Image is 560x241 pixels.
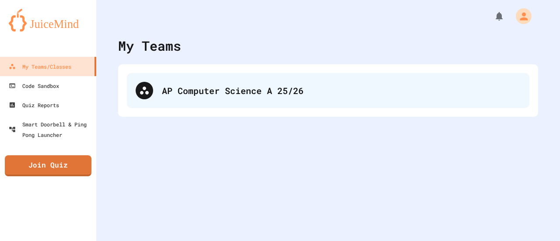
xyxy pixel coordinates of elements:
[9,80,59,91] div: Code Sandbox
[507,6,534,26] div: My Account
[127,73,529,108] div: AP Computer Science A 25/26
[9,100,59,110] div: Quiz Reports
[9,61,71,72] div: My Teams/Classes
[9,9,87,31] img: logo-orange.svg
[5,155,91,176] a: Join Quiz
[162,84,521,97] div: AP Computer Science A 25/26
[9,119,93,140] div: Smart Doorbell & Ping Pong Launcher
[118,36,181,56] div: My Teams
[478,9,507,24] div: My Notifications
